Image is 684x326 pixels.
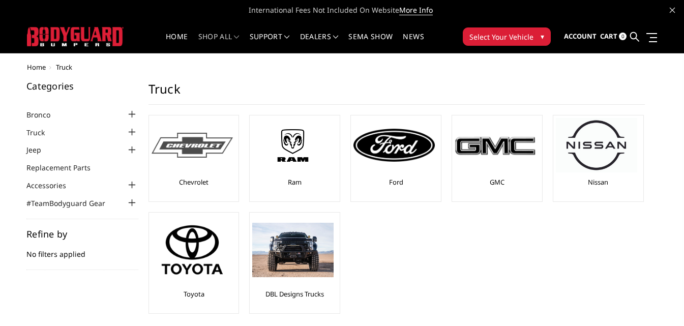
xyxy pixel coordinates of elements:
[148,81,645,105] h1: Truck
[26,109,63,120] a: Bronco
[265,289,324,299] a: DBL Designs Trucks
[469,32,533,42] span: Select Your Vehicle
[184,289,204,299] a: Toyota
[403,33,424,53] a: News
[564,23,597,50] a: Account
[348,33,393,53] a: SEMA Show
[288,177,302,187] a: Ram
[26,81,138,91] h5: Categories
[26,229,138,239] h5: Refine by
[26,162,103,173] a: Replacement Parts
[600,23,627,50] a: Cart 0
[179,177,209,187] a: Chevrolet
[600,32,617,41] span: Cart
[588,177,608,187] a: Nissan
[633,277,684,326] iframe: Chat Widget
[27,63,46,72] a: Home
[26,229,138,270] div: No filters applied
[399,5,433,15] a: More Info
[26,198,118,209] a: #TeamBodyguard Gear
[619,33,627,40] span: 0
[26,180,79,191] a: Accessories
[541,31,544,42] span: ▾
[389,177,403,187] a: Ford
[27,27,124,46] img: BODYGUARD BUMPERS
[26,144,54,155] a: Jeep
[250,33,290,53] a: Support
[300,33,339,53] a: Dealers
[56,63,72,72] span: Truck
[463,27,551,46] button: Select Your Vehicle
[166,33,188,53] a: Home
[26,127,57,138] a: Truck
[564,32,597,41] span: Account
[198,33,240,53] a: shop all
[490,177,504,187] a: GMC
